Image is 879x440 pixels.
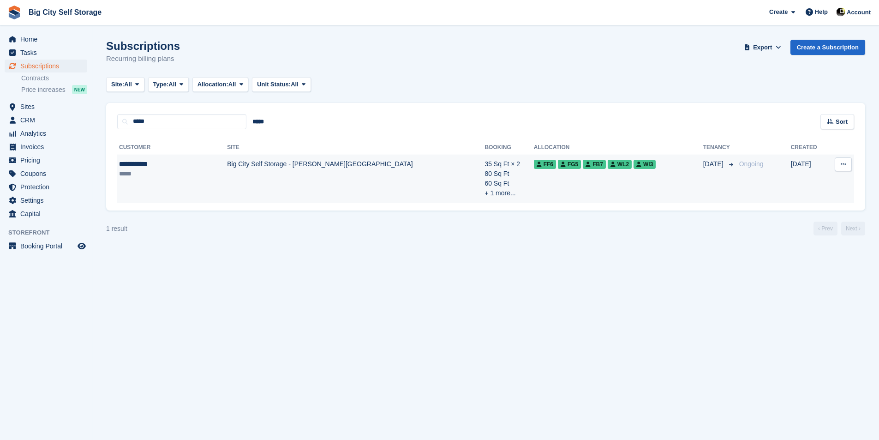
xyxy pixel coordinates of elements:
span: All [291,80,299,89]
span: Subscriptions [20,60,76,72]
button: Unit Status: All [252,77,311,92]
span: Site: [111,80,124,89]
a: menu [5,114,87,127]
span: Analytics [20,127,76,140]
span: Settings [20,194,76,207]
a: menu [5,46,87,59]
a: menu [5,240,87,253]
span: Account [847,8,871,17]
button: Allocation: All [192,77,249,92]
span: All [168,80,176,89]
a: menu [5,194,87,207]
span: Sites [20,100,76,113]
button: Export [742,40,783,55]
a: Big City Self Storage [25,5,105,20]
nav: Page [812,222,867,235]
a: Previous [813,222,837,235]
a: Price increases NEW [21,84,87,95]
span: All [124,80,132,89]
a: menu [5,100,87,113]
a: menu [5,140,87,153]
span: Allocation: [197,80,228,89]
th: Customer [117,140,227,155]
span: WL2 [608,160,632,169]
a: menu [5,127,87,140]
span: Ongoing [739,160,764,168]
a: menu [5,167,87,180]
span: Invoices [20,140,76,153]
th: Tenancy [703,140,735,155]
th: Site [227,140,484,155]
span: CRM [20,114,76,127]
img: stora-icon-8386f47178a22dfd0bd8f6a31ec36ba5ce8667c1dd55bd0f319d3a0aa187defe.svg [7,6,21,19]
span: Storefront [8,228,92,237]
button: Type: All [148,77,189,92]
span: Coupons [20,167,76,180]
a: Create a Subscription [790,40,865,55]
a: menu [5,154,87,167]
a: Preview store [76,241,87,252]
span: Help [815,7,828,17]
span: All [228,80,236,89]
h1: Subscriptions [106,40,180,52]
span: FF6 [534,160,556,169]
button: Site: All [106,77,144,92]
span: FB7 [583,160,606,169]
td: 35 Sq Ft × 2 80 Sq Ft 60 Sq Ft + 1 more... [484,155,533,203]
span: [DATE] [703,159,725,169]
span: Unit Status: [257,80,291,89]
p: Recurring billing plans [106,54,180,64]
span: Home [20,33,76,46]
div: 1 result [106,224,127,234]
span: Capital [20,207,76,220]
th: Booking [484,140,533,155]
span: WI3 [634,160,656,169]
span: FG5 [558,160,581,169]
a: Contracts [21,74,87,83]
span: Pricing [20,154,76,167]
th: Created [791,140,827,155]
span: Booking Portal [20,240,76,253]
td: Big City Self Storage - [PERSON_NAME][GEOGRAPHIC_DATA] [227,155,484,203]
a: menu [5,33,87,46]
th: Allocation [534,140,703,155]
span: Type: [153,80,169,89]
div: NEW [72,85,87,94]
a: Next [841,222,865,235]
span: Export [753,43,772,52]
span: Create [769,7,788,17]
td: [DATE] [791,155,827,203]
img: Patrick Nevin [836,7,845,17]
span: Price increases [21,85,66,94]
span: Sort [836,117,848,127]
a: menu [5,207,87,220]
a: menu [5,60,87,72]
span: Protection [20,181,76,193]
a: menu [5,181,87,193]
span: Tasks [20,46,76,59]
